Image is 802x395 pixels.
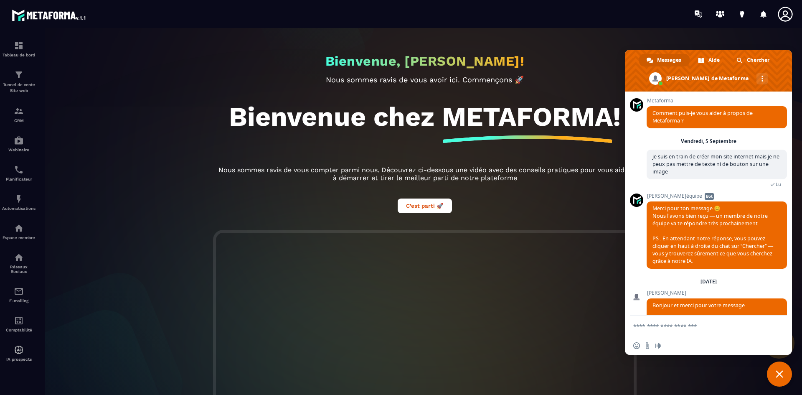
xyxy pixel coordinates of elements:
span: Comment puis-je vous aider à propos de Metaforma ? [652,110,753,124]
img: formation [14,70,24,80]
p: Automatisations [2,206,36,211]
img: automations [14,345,24,355]
div: Autres canaux [756,73,768,84]
p: CRM [2,118,36,123]
h1: Bienvenue chez METAFORMA! [229,101,621,133]
span: Metaforma [647,98,787,104]
p: Réseaux Sociaux [2,265,36,274]
p: IA prospects [2,357,36,362]
span: je suis en train de créer mon site internet mais je ne peux pas mettre de texte ni de bouton sur ... [652,153,779,175]
p: E-mailing [2,298,36,303]
img: formation [14,106,24,116]
a: formationformationTableau de bord [2,34,36,64]
p: Comptabilité [2,328,36,332]
button: C’est parti 🚀 [398,199,452,213]
p: Tunnel de vente Site web [2,82,36,94]
a: automationsautomationsAutomatisations [2,188,36,217]
div: Vendredi, 5 Septembre [681,139,736,144]
img: logo [12,8,87,23]
img: accountant [14,316,24,326]
p: Nous sommes ravis de vous compter parmi nous. Découvrez ci-dessous une vidéo avec des conseils pr... [216,166,634,182]
a: emailemailE-mailing [2,280,36,309]
div: Fermer le chat [767,362,792,387]
textarea: Entrez votre message... [633,323,765,330]
div: Messages [639,54,690,66]
span: Lu [776,181,781,187]
span: [PERSON_NAME]équipe [647,193,787,199]
a: automationsautomationsWebinaire [2,129,36,158]
a: formationformationTunnel de vente Site web [2,64,36,100]
div: Aide [690,54,728,66]
p: Nous sommes ravis de vous avoir ici. Commençons 🚀 [216,75,634,84]
img: scheduler [14,165,24,175]
img: automations [14,194,24,204]
span: Message audio [655,342,662,349]
p: Webinaire [2,148,36,152]
span: Bot [705,193,714,200]
img: email [14,286,24,296]
a: social-networksocial-networkRéseaux Sociaux [2,246,36,280]
span: [PERSON_NAME] [647,290,787,296]
span: Envoyer un fichier [644,342,651,349]
img: formation [14,41,24,51]
div: [DATE] [700,279,717,284]
span: Insérer un emoji [633,342,640,349]
span: Merci pour ton message 😊 Nous l’avons bien reçu — un membre de notre équipe va te répondre très p... [652,205,773,265]
a: formationformationCRM [2,100,36,129]
a: schedulerschedulerPlanificateur [2,158,36,188]
img: automations [14,135,24,145]
p: Planificateur [2,177,36,181]
span: Bonjour et merci pour votre message. Pouvez-vous me faire une vidéo Loom ou [PERSON_NAME] de la m... [652,302,776,369]
a: C’est parti 🚀 [398,201,452,209]
span: Aide [708,54,720,66]
span: Chercher [747,54,769,66]
span: Messages [657,54,681,66]
div: Chercher [729,54,778,66]
p: Espace membre [2,235,36,240]
img: social-network [14,252,24,262]
a: accountantaccountantComptabilité [2,309,36,339]
h2: Bienvenue, [PERSON_NAME]! [325,53,525,69]
a: automationsautomationsEspace membre [2,217,36,246]
img: automations [14,223,24,233]
p: Tableau de bord [2,53,36,57]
